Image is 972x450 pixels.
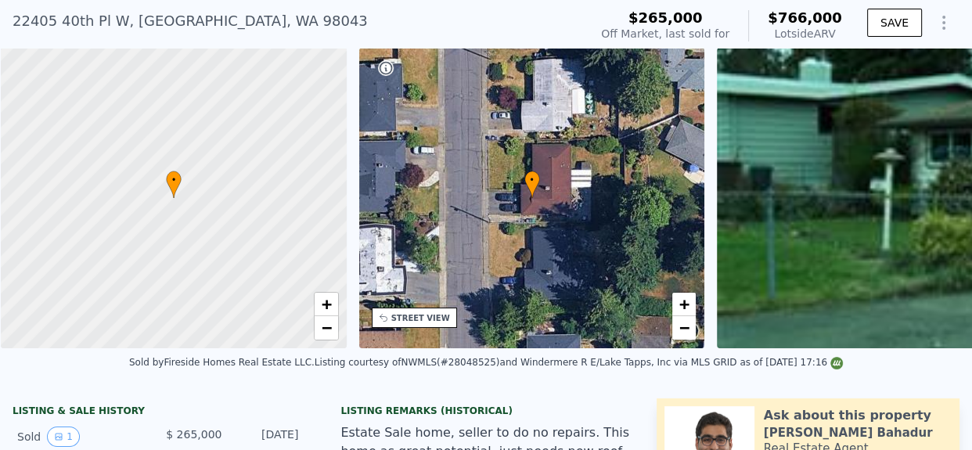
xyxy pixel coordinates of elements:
button: View historical data [47,427,80,447]
span: $766,000 [768,9,842,26]
span: − [679,318,689,337]
div: 22405 40th Pl W , [GEOGRAPHIC_DATA] , WA 98043 [13,10,368,32]
div: Sold by Fireside Homes Real Estate LLC . [129,357,315,368]
img: NWMLS Logo [830,357,843,369]
span: $265,000 [628,9,703,26]
span: − [321,318,331,337]
a: Zoom in [672,293,696,316]
div: STREET VIEW [391,312,450,324]
span: + [679,294,689,314]
div: • [166,171,182,198]
div: Listing courtesy of NWMLS (#28048525) and Windermere R E/Lake Tapps, Inc via MLS GRID as of [DATE... [315,357,843,368]
span: • [166,173,182,187]
span: • [524,173,540,187]
div: Off Market, last sold for [601,26,729,41]
div: [PERSON_NAME] Bahadur [764,425,933,441]
div: Lotside ARV [768,26,842,41]
div: LISTING & SALE HISTORY [13,405,303,420]
a: Zoom in [315,293,338,316]
button: Show Options [928,7,959,38]
a: Zoom out [315,316,338,340]
div: Listing Remarks (Historical) [340,405,631,417]
button: SAVE [867,9,922,37]
span: $ 265,000 [166,428,221,441]
div: [DATE] [234,427,298,447]
span: + [321,294,331,314]
div: Sold [17,427,146,447]
div: • [524,171,540,198]
div: Ask about this property [764,406,931,425]
a: Zoom out [672,316,696,340]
